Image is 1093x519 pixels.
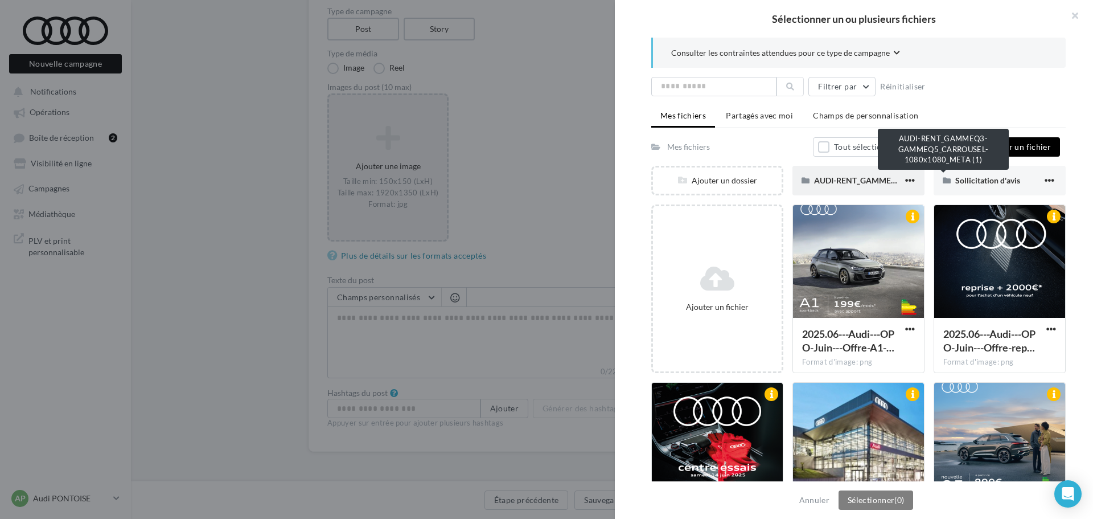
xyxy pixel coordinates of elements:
div: AUDI-RENT_GAMMEQ3-GAMMEQ5_CARROUSEL-1080x1080_META (1) [878,129,1009,170]
div: Format d'image: png [802,357,915,367]
button: Consulter les contraintes attendues pour ce type de campagne [671,47,900,61]
span: (0) [894,495,904,505]
div: Ajouter un fichier [658,301,777,313]
div: Mes fichiers [667,141,710,153]
button: Tout sélectionner [813,137,904,157]
button: Réinitialiser [876,80,930,93]
button: Importer un fichier [970,137,1060,157]
button: Annuler [795,493,834,507]
span: Consulter les contraintes attendues pour ce type de campagne [671,47,890,59]
div: Open Intercom Messenger [1054,480,1082,508]
span: 2025.06---Audi---OPO-Juin---Offre-reprise-+2000€---1080x1080 [943,328,1036,354]
span: AUDI-RENT_GAMMEQ3-GAMMEQ5_CARROUSEL-1080x1080_META (1) [814,175,1075,185]
div: Format d'image: png [943,357,1056,367]
span: Champs de personnalisation [813,111,918,120]
span: Sollicitation d'avis [955,175,1020,185]
button: Filtrer par [808,77,876,96]
h2: Sélectionner un ou plusieurs fichiers [633,14,1075,24]
div: Ajouter un dossier [653,175,782,186]
span: Partagés avec moi [726,111,793,120]
button: Sélectionner(0) [839,491,913,510]
span: 2025.06---Audi---OPO-Juin---Offre-A1---1080x1080 [802,328,894,354]
span: Importer un fichier [979,142,1051,152]
span: Mes fichiers [660,111,706,120]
